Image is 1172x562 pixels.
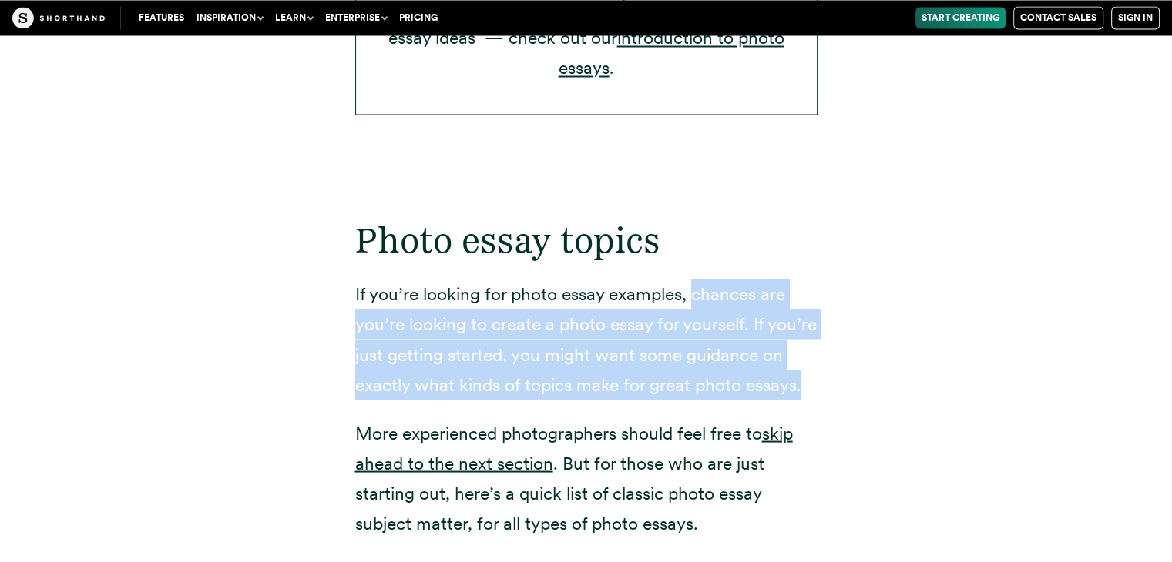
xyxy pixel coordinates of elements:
[915,7,1006,28] a: Start Creating
[190,7,269,28] button: Inspiration
[355,218,818,260] h2: Photo essay topics
[269,7,319,28] button: Learn
[355,422,793,473] a: skip ahead to the next section
[355,279,818,399] p: If you’re looking for photo essay examples, chances are you’re looking to create a photo essay fo...
[133,7,190,28] a: Features
[559,27,784,79] a: introduction to photo essays
[355,418,818,538] p: More experienced photographers should feel free to . But for those who are just starting out, her...
[12,7,105,28] img: The Craft
[1111,6,1160,29] a: Sign in
[1013,6,1103,29] a: Contact Sales
[393,7,444,28] a: Pricing
[319,7,393,28] button: Enterprise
